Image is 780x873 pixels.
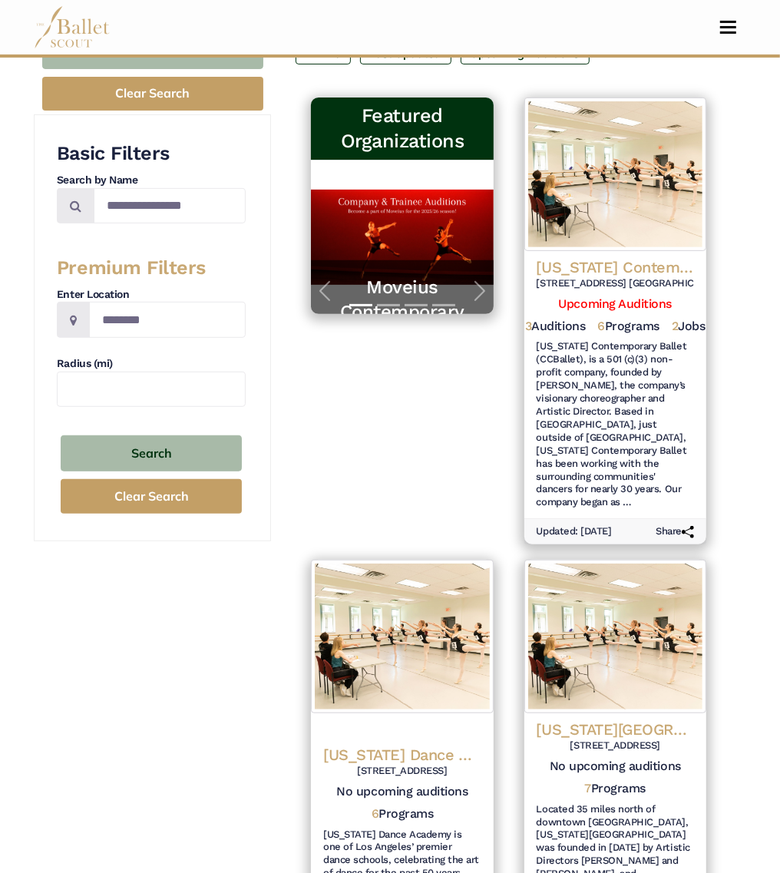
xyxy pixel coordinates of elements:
h5: No upcoming auditions [537,759,694,775]
input: Search by names... [94,188,246,224]
img: Logo [524,98,706,251]
h5: Auditions [525,319,585,335]
h6: Updated: [DATE] [537,525,612,538]
button: Slide 3 [405,296,428,314]
h4: Search by Name [57,173,246,188]
h6: [STREET_ADDRESS] [537,739,694,752]
h4: [US_STATE] Dance Academy [323,745,481,765]
button: Slide 4 [432,296,455,314]
img: Logo [311,560,493,713]
span: 2 [672,319,679,333]
span: 6 [372,806,379,821]
h3: Featured Organizations [323,104,481,154]
h3: Basic Filters [57,141,246,167]
button: Toggle navigation [710,20,746,35]
button: Clear Search [61,479,242,514]
h5: Programs [372,806,434,822]
h5: Programs [597,319,659,335]
input: Location [89,302,246,338]
h6: [STREET_ADDRESS] [323,765,481,778]
h4: [US_STATE] Contemporary Ballet [537,257,694,277]
h4: [US_STATE][GEOGRAPHIC_DATA] [537,719,694,739]
button: Search [61,435,242,471]
h5: Programs [584,781,646,797]
h3: Premium Filters [57,256,246,281]
h6: [US_STATE] Contemporary Ballet (CCBallet), is a 501 (c)(3) non-profit company, founded by [PERSON... [537,340,694,509]
img: Logo [524,560,706,713]
button: Slide 2 [377,296,400,314]
a: Upcoming Auditions [559,296,672,311]
h5: No upcoming auditions [323,784,481,800]
button: Clear Search [42,77,263,111]
button: Slide 1 [349,296,372,314]
h6: [STREET_ADDRESS] [GEOGRAPHIC_DATA], CA 91011 [537,277,694,290]
h4: Enter Location [57,287,246,303]
a: Moveius Contemporary Ballet [326,276,478,348]
h4: Radius (mi) [57,356,246,372]
span: 3 [525,319,532,333]
span: 7 [584,781,591,795]
span: 6 [597,319,605,333]
h6: Share [656,525,694,538]
h5: Jobs [672,319,706,335]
